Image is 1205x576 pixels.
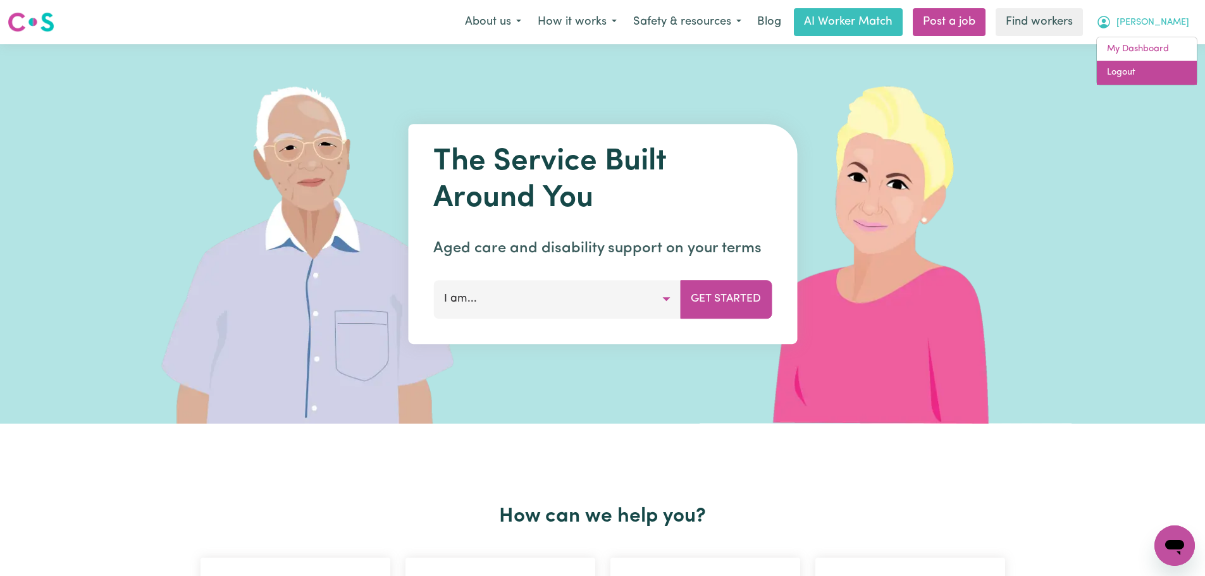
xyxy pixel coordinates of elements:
[433,144,772,217] h1: The Service Built Around You
[8,8,54,37] a: Careseekers logo
[680,280,772,318] button: Get Started
[1097,37,1197,61] a: My Dashboard
[1154,525,1195,566] iframe: Button to launch messaging window
[625,9,750,35] button: Safety & resources
[433,237,772,260] p: Aged care and disability support on your terms
[750,8,789,36] a: Blog
[794,8,903,36] a: AI Worker Match
[1097,61,1197,85] a: Logout
[433,280,681,318] button: I am...
[529,9,625,35] button: How it works
[1116,16,1189,30] span: [PERSON_NAME]
[193,505,1013,529] h2: How can we help you?
[8,11,54,34] img: Careseekers logo
[1088,9,1197,35] button: My Account
[913,8,986,36] a: Post a job
[996,8,1083,36] a: Find workers
[457,9,529,35] button: About us
[1096,37,1197,85] div: My Account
